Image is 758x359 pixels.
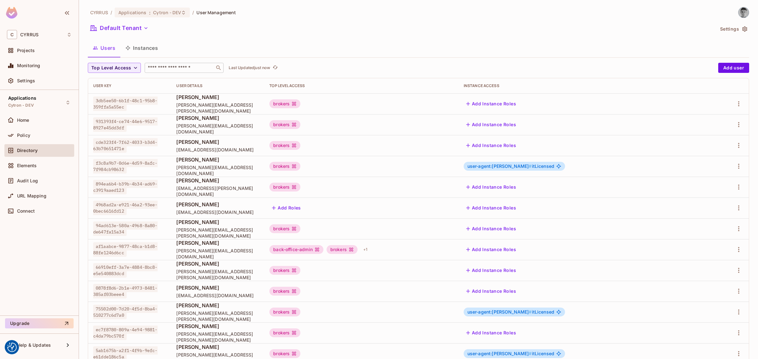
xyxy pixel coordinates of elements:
[464,224,519,234] button: Add Instance Roles
[176,227,259,239] span: [PERSON_NAME][EMAIL_ADDRESS][PERSON_NAME][DOMAIN_NAME]
[464,203,519,213] button: Add Instance Roles
[269,287,300,296] div: brokers
[176,302,259,309] span: [PERSON_NAME]
[269,141,300,150] div: brokers
[529,163,532,169] span: #
[176,268,259,280] span: [PERSON_NAME][EMAIL_ADDRESS][PERSON_NAME][DOMAIN_NAME]
[93,284,158,298] span: 0878f8d6-2b1e-4973-8481-385af03beee4
[91,64,131,72] span: Top Level Access
[176,248,259,260] span: [PERSON_NAME][EMAIL_ADDRESS][DOMAIN_NAME]
[176,260,259,267] span: [PERSON_NAME]
[269,349,300,358] div: brokers
[269,308,300,316] div: brokers
[464,140,519,150] button: Add Instance Roles
[176,239,259,246] span: [PERSON_NAME]
[7,30,17,39] span: C
[176,138,259,145] span: [PERSON_NAME]
[464,265,519,275] button: Add Instance Roles
[464,182,519,192] button: Add Instance Roles
[17,163,37,168] span: Elements
[464,99,519,109] button: Add Instance Roles
[270,64,279,72] span: Click to refresh data
[5,318,74,328] button: Upgrade
[176,201,259,208] span: [PERSON_NAME]
[88,40,120,56] button: Users
[269,162,300,171] div: brokers
[93,326,158,340] span: ec7f8780-809a-4e94-9881-c4da79bc570f
[93,138,158,153] span: cde323f4-7f62-4033-b3d4-63b70651471e
[93,117,158,132] span: 931393f4-ce74-44e6-9517-8927e45dd3df
[467,351,554,356] span: itLicensed
[176,292,259,298] span: [EMAIL_ADDRESS][DOMAIN_NAME]
[176,147,259,153] span: [EMAIL_ADDRESS][DOMAIN_NAME]
[269,83,453,88] div: Top Level Access
[93,242,158,257] span: af1aabce-9877-48ca-b1d8-88fe1246d6cc
[17,193,46,198] span: URL Mapping
[93,201,158,215] span: 4968ad2a-e921-46a2-93ee-0bec6616fd12
[17,148,38,153] span: Directory
[176,83,259,88] div: User Details
[176,94,259,101] span: [PERSON_NAME]
[93,83,166,88] div: User Key
[6,7,17,19] img: SReyMgAAAABJRU5ErkJggg==
[93,305,158,319] span: 75502d00-7d20-4f5d-8ba4-510277c6d7a0
[467,309,554,315] span: itLicensed
[149,10,151,15] span: :
[176,164,259,176] span: [PERSON_NAME][EMAIL_ADDRESS][DOMAIN_NAME]
[467,164,554,169] span: itLicensed
[196,9,236,15] span: User Management
[271,64,279,72] button: refresh
[273,65,278,71] span: refresh
[176,185,259,197] span: [EMAIL_ADDRESS][PERSON_NAME][DOMAIN_NAME]
[464,244,519,255] button: Add Instance Roles
[192,9,194,15] li: /
[8,103,34,108] span: Cytron - DEV
[120,40,163,56] button: Instances
[467,309,532,315] span: user-agent:[PERSON_NAME]
[529,309,532,315] span: #
[176,209,259,215] span: [EMAIL_ADDRESS][DOMAIN_NAME]
[17,63,40,68] span: Monitoring
[17,133,30,138] span: Policy
[176,219,259,226] span: [PERSON_NAME]
[17,343,51,348] span: Help & Updates
[17,209,35,214] span: Connect
[269,203,304,213] button: Add Roles
[17,118,29,123] span: Home
[229,65,270,70] p: Last Updated just now
[93,97,158,111] span: 3db5ee50-6b1f-48c1-95b8-359ffa5a55ec
[17,78,35,83] span: Settings
[93,180,158,194] span: 894ea6b4-b39b-4b34-ad69-c3919aaed123
[361,244,370,255] div: + 1
[269,245,323,254] div: back-office-admin
[176,284,259,291] span: [PERSON_NAME]
[269,224,300,233] div: brokers
[464,286,519,296] button: Add Instance Roles
[327,245,358,254] div: brokers
[90,9,108,15] span: the active workspace
[718,24,749,34] button: Settings
[176,344,259,350] span: [PERSON_NAME]
[153,9,181,15] span: Cytron - DEV
[88,63,141,73] button: Top Level Access
[176,102,259,114] span: [PERSON_NAME][EMAIL_ADDRESS][PERSON_NAME][DOMAIN_NAME]
[93,221,158,236] span: 94ad613e-580a-4968-8a80-de647fa15a34
[718,63,749,73] button: Add user
[7,343,17,352] img: Revisit consent button
[93,263,158,278] span: 66910eff-3a7e-4884-8bc8-e5e540883dcd
[467,351,532,356] span: user-agent:[PERSON_NAME]
[176,115,259,121] span: [PERSON_NAME]
[464,120,519,130] button: Add Instance Roles
[464,83,708,88] div: Instance Access
[20,32,39,37] span: Workspace: CYRRUS
[7,343,17,352] button: Consent Preferences
[8,96,36,101] span: Applications
[176,177,259,184] span: [PERSON_NAME]
[176,123,259,135] span: [PERSON_NAME][EMAIL_ADDRESS][DOMAIN_NAME]
[93,159,158,174] span: f3c8a9b7-0d6e-4d59-8afc-7f984cb98632
[176,156,259,163] span: [PERSON_NAME]
[269,183,300,191] div: brokers
[269,266,300,275] div: brokers
[118,9,147,15] span: Applications
[176,331,259,343] span: [PERSON_NAME][EMAIL_ADDRESS][PERSON_NAME][DOMAIN_NAME]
